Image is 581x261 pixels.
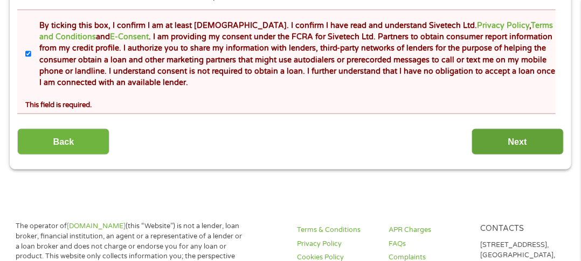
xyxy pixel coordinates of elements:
input: Back [17,129,109,155]
a: Terms & Conditions [297,225,376,235]
h4: Contacts [480,224,559,234]
a: [DOMAIN_NAME] [67,222,126,230]
label: By ticking this box, I confirm I am at least [DEMOGRAPHIC_DATA]. I confirm I have read and unders... [31,20,559,89]
input: Next [472,129,564,155]
a: APR Charges [389,225,467,235]
div: This field is required. [25,96,556,111]
a: Privacy Policy [477,21,529,30]
a: E-Consent [110,32,149,41]
a: Privacy Policy [297,239,376,249]
a: FAQs [389,239,467,249]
